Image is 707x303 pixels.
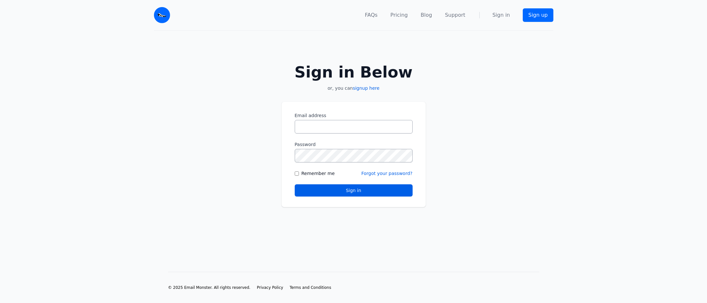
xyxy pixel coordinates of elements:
a: Pricing [390,11,408,19]
a: Sign up [523,8,553,22]
a: Sign in [492,11,510,19]
img: Email Monster [154,7,170,23]
a: Privacy Policy [257,285,283,290]
button: Sign in [295,184,413,197]
a: Terms and Conditions [290,285,331,290]
a: Blog [421,11,432,19]
a: Forgot your password? [361,171,413,176]
a: signup here [353,86,379,91]
h2: Sign in Below [282,64,426,80]
label: Remember me [301,170,335,177]
a: FAQs [365,11,377,19]
a: Support [445,11,465,19]
span: Terms and Conditions [290,285,331,290]
span: Privacy Policy [257,285,283,290]
p: or, you can [282,85,426,91]
li: © 2025 Email Monster. All rights reserved. [168,285,251,290]
label: Email address [295,112,413,119]
label: Password [295,141,413,148]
